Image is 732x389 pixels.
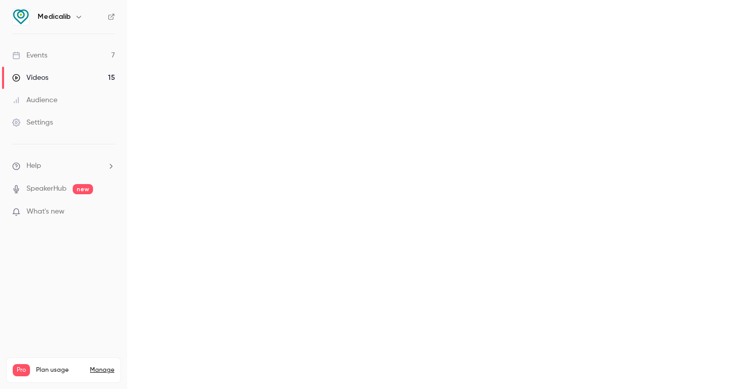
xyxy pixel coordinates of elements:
span: Plan usage [36,366,84,374]
div: Audience [12,95,57,105]
h6: Medicalib [38,12,71,22]
li: help-dropdown-opener [12,161,115,171]
span: new [73,184,93,194]
div: Videos [12,73,48,83]
a: Manage [90,366,114,374]
iframe: Noticeable Trigger [103,207,115,217]
img: Medicalib [13,9,29,25]
a: SpeakerHub [26,184,67,194]
span: Help [26,161,41,171]
span: What's new [26,206,65,217]
div: Events [12,50,47,61]
span: Pro [13,364,30,376]
div: Settings [12,117,53,128]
